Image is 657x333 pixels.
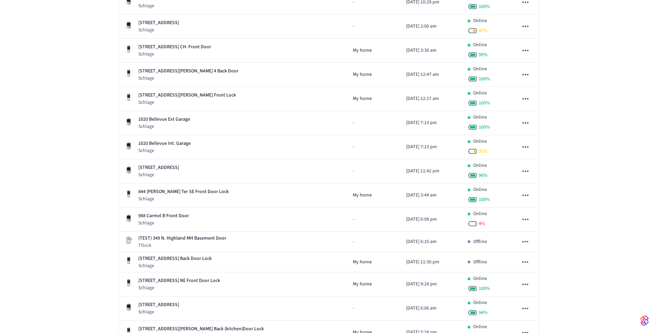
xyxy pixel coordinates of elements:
[125,190,133,198] img: Yale Assure Touchscreen Wifi Smart Lock, Satin Nickel, Front
[479,309,488,316] span: 94 %
[406,95,457,102] p: [DATE] 12:17 am
[406,47,457,54] p: [DATE] 3:38 am
[353,238,354,245] span: -
[353,281,372,288] span: My home
[473,65,487,73] p: Online
[138,164,179,171] p: [STREET_ADDRESS]
[138,68,238,75] p: [STREET_ADDRESS][PERSON_NAME] 4 Back Door
[125,142,133,150] img: Schlage Sense Smart Deadbolt with Camelot Trim, Front
[473,138,487,145] p: Online
[138,27,179,33] p: Schlage
[479,75,490,82] span: 100 %
[138,147,191,154] p: Schlage
[473,259,487,266] p: Offline
[406,192,457,199] p: [DATE] 3:44 am
[473,90,487,97] p: Online
[125,118,133,126] img: Schlage Sense Smart Deadbolt with Camelot Trim, Front
[125,303,133,311] img: Schlage Sense Smart Deadbolt with Camelot Trim, Front
[473,162,487,169] p: Online
[125,256,133,265] img: Yale Assure Touchscreen Wifi Smart Lock, Satin Nickel, Front
[138,171,179,178] p: Schlage
[138,262,212,269] p: Schlage
[138,325,264,333] p: [STREET_ADDRESS][PERSON_NAME] Back (kitchen)Door Lock
[353,119,354,127] span: -
[353,192,372,199] span: My home
[138,235,226,242] p: (TEST) 349 N. Highland MH Basement Door
[125,93,133,102] img: Yale Assure Touchscreen Wifi Smart Lock, Satin Nickel, Front
[640,315,649,326] img: SeamLogoGradient.69752ec5.svg
[138,116,190,123] p: 1020 Bellevue Ext Garage
[138,75,238,82] p: Schlage
[406,238,457,245] p: [DATE] 6:15 am
[353,168,354,175] span: -
[125,279,133,287] img: Yale Assure Touchscreen Wifi Smart Lock, Satin Nickel, Front
[473,210,487,218] p: Online
[353,216,354,223] span: -
[473,299,487,306] p: Online
[138,277,220,284] p: [STREET_ADDRESS] NE Front Door Lock
[479,196,490,203] span: 100 %
[479,27,488,34] span: 47 %
[125,236,133,244] img: Placeholder Lock Image
[406,259,457,266] p: [DATE] 11:30 pm
[138,92,236,99] p: [STREET_ADDRESS][PERSON_NAME] Front Lock
[406,143,457,151] p: [DATE] 7:23 pm
[473,17,487,24] p: Online
[353,71,372,78] span: My home
[479,172,488,179] span: 96 %
[473,186,487,193] p: Online
[138,99,236,106] p: Schlage
[479,51,488,58] span: 99 %
[479,285,490,292] span: 100 %
[353,305,354,312] span: -
[473,238,487,245] p: Offline
[138,220,189,226] p: Schlage
[406,71,457,78] p: [DATE] 12:47 am
[125,69,133,78] img: Yale Assure Touchscreen Wifi Smart Lock, Satin Nickel, Front
[138,284,220,291] p: Schlage
[138,242,226,249] p: Ttlock
[473,323,487,331] p: Online
[138,188,229,195] p: 844 [PERSON_NAME] Ter SE Front Door Lock
[406,119,457,127] p: [DATE] 7:23 pm
[479,124,490,131] span: 100 %
[406,281,457,288] p: [DATE] 9:24 pm
[138,123,190,130] p: Schlage
[138,140,191,147] p: 1020 Bellevue Int. Garage
[479,220,485,227] span: 4 %
[406,305,457,312] p: [DATE] 6:06 am
[125,214,133,222] img: Schlage Sense Smart Deadbolt with Camelot Trim, Front
[353,143,354,151] span: -
[479,100,490,107] span: 100 %
[406,168,457,175] p: [DATE] 11:42 pm
[479,148,488,155] span: 31 %
[406,216,457,223] p: [DATE] 6:08 pm
[138,301,179,309] p: [STREET_ADDRESS]
[473,114,487,121] p: Online
[125,21,133,29] img: Schlage Sense Smart Deadbolt with Camelot Trim, Front
[353,95,372,102] span: My home
[138,19,179,27] p: [STREET_ADDRESS]
[138,255,212,262] p: [STREET_ADDRESS] Back Door Lock
[138,195,229,202] p: Schlage
[138,2,194,9] p: Schlage
[406,23,457,30] p: [DATE] 2:00 am
[353,47,372,54] span: My home
[479,3,490,10] span: 100 %
[353,23,354,30] span: -
[138,212,189,220] p: 988 Carmel B Front Door
[353,259,372,266] span: My home
[473,41,487,49] p: Online
[138,309,179,315] p: Schlage
[138,51,211,58] p: Schlage
[125,45,133,53] img: Yale Assure Touchscreen Wifi Smart Lock, Satin Nickel, Front
[138,43,211,51] p: [STREET_ADDRESS] CH- Front Door
[473,275,487,282] p: Online
[125,166,133,174] img: Schlage Sense Smart Deadbolt with Camelot Trim, Front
